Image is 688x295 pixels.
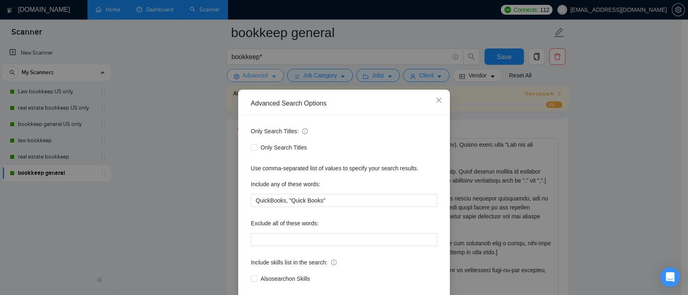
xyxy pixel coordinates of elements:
[251,217,319,230] label: Exclude all of these words:
[251,178,320,191] label: Include any of these words:
[428,90,450,112] button: Close
[251,99,437,108] div: Advanced Search Options
[251,258,337,267] span: Include skills list in the search:
[660,267,680,287] div: Open Intercom Messenger
[436,97,442,103] span: close
[331,260,337,265] span: info-circle
[251,127,308,136] span: Only Search Titles:
[257,274,313,283] span: Also search on Skills
[251,164,437,173] div: Use comma-separated list of values to specify your search results.
[257,143,310,152] span: Only Search Titles
[302,128,308,134] span: info-circle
